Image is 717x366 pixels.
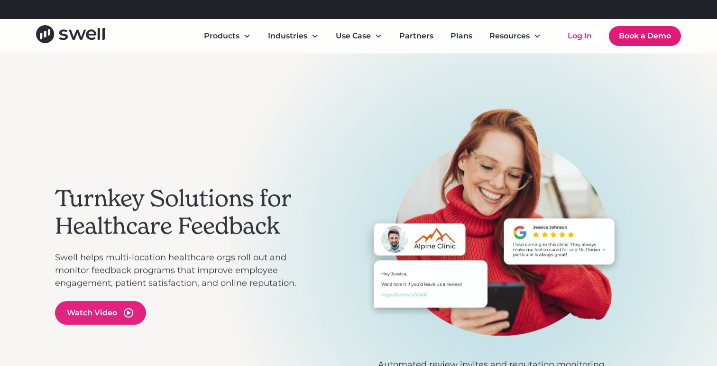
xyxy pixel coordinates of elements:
[558,27,601,46] a: Log In
[328,27,390,46] div: Use Case
[609,26,681,46] a: Book a Demo
[55,185,311,239] h2: Turnkey Solutions for Healthcare Feedback
[67,307,117,319] div: Watch Video
[336,30,371,42] div: Use Case
[482,27,549,46] div: Resources
[392,27,441,46] a: Partners
[204,30,239,42] div: Products
[55,301,146,325] a: open lightbox
[260,27,326,46] div: Industries
[443,27,480,46] a: Plans
[196,27,258,46] div: Products
[489,30,530,42] div: Resources
[55,251,311,290] p: Swell helps multi-location healthcare orgs roll out and monitor feedback programs that improve em...
[268,30,307,42] div: Industries
[36,25,105,46] a: home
